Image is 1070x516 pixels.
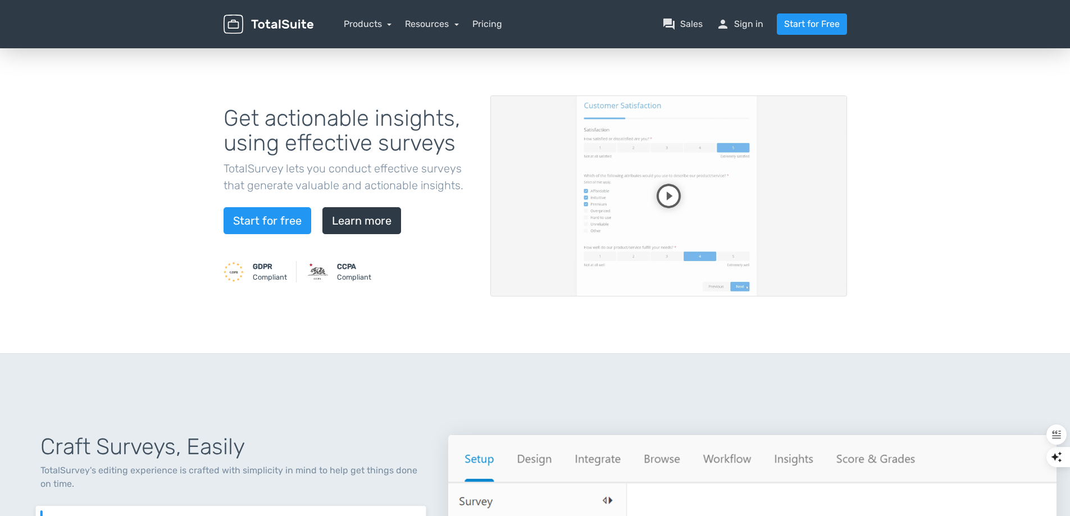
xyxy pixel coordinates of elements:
a: personSign in [716,17,763,31]
strong: GDPR [253,262,272,271]
span: question_answer [662,17,676,31]
small: Compliant [253,261,287,282]
a: Products [344,19,392,29]
p: TotalSurvey's editing experience is crafted with simplicity in mind to help get things done on time. [40,464,421,491]
span: person [716,17,730,31]
a: question_answerSales [662,17,703,31]
a: Resources [405,19,459,29]
p: TotalSurvey lets you conduct effective surveys that generate valuable and actionable insights. [224,160,473,194]
a: Start for free [224,207,311,234]
a: Start for Free [777,13,847,35]
img: CCPA [308,262,328,282]
h1: Craft Surveys, Easily [40,435,421,459]
h1: Get actionable insights, using effective surveys [224,106,473,156]
small: Compliant [337,261,371,282]
a: Learn more [322,207,401,234]
img: GDPR [224,262,244,282]
a: Pricing [472,17,502,31]
strong: CCPA [337,262,356,271]
img: TotalSuite for WordPress [224,15,313,34]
